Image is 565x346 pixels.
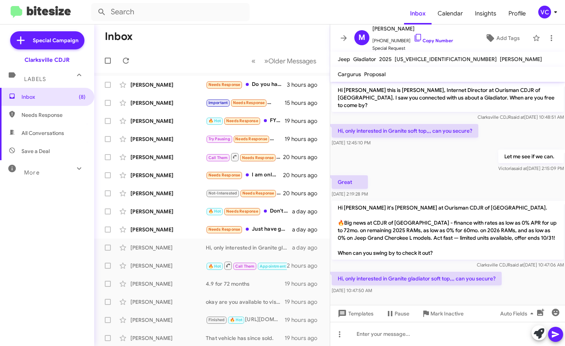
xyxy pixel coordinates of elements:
[130,99,206,107] div: [PERSON_NAME]
[500,307,536,320] span: Auto Fields
[285,298,324,306] div: 19 hours ago
[130,334,206,342] div: [PERSON_NAME]
[10,31,84,49] a: Special Campaign
[21,129,64,137] span: All Conversations
[332,191,368,197] span: [DATE] 2:19:28 PM
[332,124,478,138] p: Hi, only interested in Granite soft top,,, can you secure?
[292,208,324,215] div: a day ago
[130,171,206,179] div: [PERSON_NAME]
[130,316,206,324] div: [PERSON_NAME]
[404,3,432,24] span: Inbox
[206,135,285,143] div: How long does the price evaluating process take because I can't spend more than 20 minutes?
[206,152,283,162] div: Yes
[206,244,292,251] div: Hi, only interested in Granite gladiator soft top,,, can you secure?
[91,3,250,21] input: Search
[292,226,324,233] div: a day ago
[283,171,324,179] div: 20 hours ago
[415,307,470,320] button: Mark Inactive
[332,201,564,260] p: Hi [PERSON_NAME] it's [PERSON_NAME] at Ourisman CDJR of [GEOGRAPHIC_DATA]. 🔥Big news at CDJR of [...
[247,53,321,69] nav: Page navigation example
[206,171,283,179] div: I am only interested in O% interest and the summit model in the 2 tone white and black with the t...
[206,80,287,89] div: Do you have any deals on any tundras 4 x 4's?
[285,280,324,288] div: 19 hours ago
[287,81,323,89] div: 3 hours ago
[372,33,453,44] span: [PHONE_NUMBER]
[33,37,78,44] span: Special Campaign
[532,6,557,18] button: VC
[476,31,529,45] button: Add Tags
[21,93,86,101] span: Inbox
[130,153,206,161] div: [PERSON_NAME]
[208,82,240,87] span: Needs Response
[413,38,453,43] a: Copy Number
[247,53,260,69] button: Previous
[242,191,274,196] span: Needs Response
[513,165,527,171] span: said at
[283,153,324,161] div: 20 hours ago
[283,190,324,197] div: 20 hours ago
[379,56,392,63] span: 2025
[230,317,243,322] span: 🔥 Hot
[206,189,283,197] div: how much would i need down without a co buyer
[395,307,409,320] span: Pause
[226,118,258,123] span: Needs Response
[395,56,497,63] span: [US_VEHICLE_IDENTIFICATION_NUMBER]
[206,315,285,324] div: [URL][DOMAIN_NAME]
[538,6,551,18] div: VC
[292,244,324,251] div: a day ago
[130,280,206,288] div: [PERSON_NAME]
[332,288,372,293] span: [DATE] 10:47:50 AM
[130,208,206,215] div: [PERSON_NAME]
[208,136,230,141] span: Try Pausing
[105,31,133,43] h1: Inbox
[24,76,46,83] span: Labels
[130,298,206,306] div: [PERSON_NAME]
[432,3,469,24] a: Calendar
[130,190,206,197] div: [PERSON_NAME]
[358,32,365,44] span: M
[206,225,292,234] div: Just have get rid of the 2024 4dr wrangler 4xe to get the new one
[260,53,321,69] button: Next
[338,71,361,78] span: Cargurus
[130,135,206,143] div: [PERSON_NAME]
[496,31,520,45] span: Add Tags
[372,24,453,33] span: [PERSON_NAME]
[130,81,206,89] div: [PERSON_NAME]
[330,307,380,320] button: Templates
[511,114,524,120] span: said at
[494,307,542,320] button: Auto Fields
[206,298,285,306] div: okay are you available to visit the dealership tonight or [DATE]?
[380,307,415,320] button: Pause
[498,165,563,171] span: Victoria [DATE] 2:15:09 PM
[332,83,564,112] p: Hi [PERSON_NAME] this is [PERSON_NAME], Internet Director at Ourisman CDJR of [GEOGRAPHIC_DATA]. ...
[79,93,86,101] span: (8)
[498,150,563,163] p: Let me see if we can.
[332,272,502,285] p: Hi, only interested in Granite gladiator soft top,,, can you secure?
[235,136,267,141] span: Needs Response
[208,100,228,105] span: Important
[206,98,285,107] div: Yes
[208,191,237,196] span: Not-Interested
[21,147,50,155] span: Save a Deal
[285,316,324,324] div: 19 hours ago
[24,56,70,64] div: Clarksville CDJR
[208,264,221,269] span: 🔥 Hot
[206,116,285,125] div: FYI I meant to write that to someone else
[285,135,324,143] div: 19 hours ago
[285,99,324,107] div: 15 hours ago
[332,140,371,145] span: [DATE] 12:45:10 PM
[208,227,240,232] span: Needs Response
[130,262,206,269] div: [PERSON_NAME]
[510,262,523,268] span: said at
[336,307,374,320] span: Templates
[287,262,323,269] div: 2 hours ago
[21,111,86,119] span: Needs Response
[24,169,40,176] span: More
[206,334,285,342] div: That vehicle has since sold.
[364,71,386,78] span: Proposal
[208,317,225,322] span: Finished
[208,118,221,123] span: 🔥 Hot
[502,3,532,24] a: Profile
[285,334,324,342] div: 19 hours ago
